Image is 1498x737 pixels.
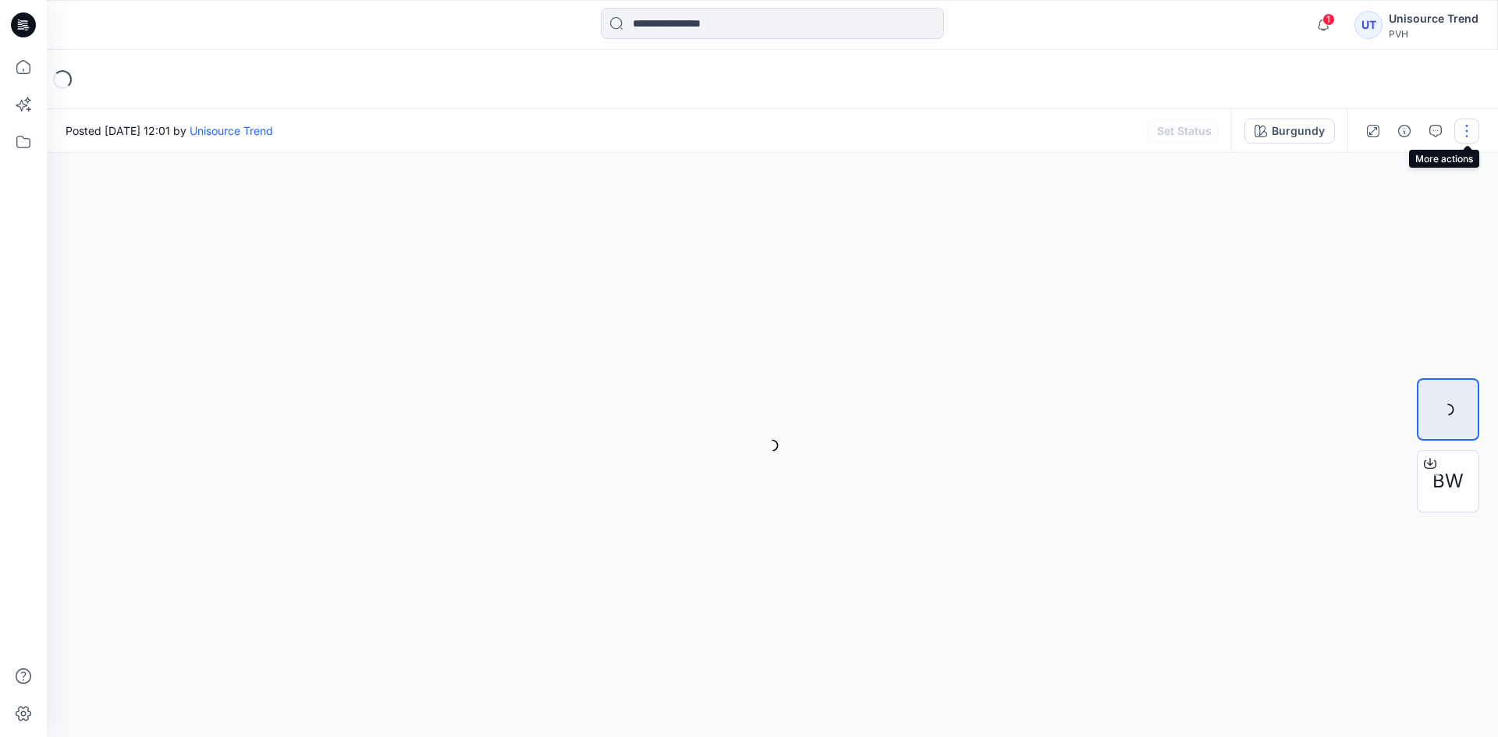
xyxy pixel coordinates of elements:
span: 1 [1322,13,1335,26]
div: Unisource Trend [1389,9,1478,28]
button: Burgundy [1244,119,1335,144]
span: BW [1432,467,1464,495]
a: Unisource Trend [190,124,273,137]
button: Details [1392,119,1417,144]
div: UT [1354,11,1383,39]
div: Burgundy [1272,122,1325,140]
span: Posted [DATE] 12:01 by [66,122,273,139]
div: PVH [1389,28,1478,40]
